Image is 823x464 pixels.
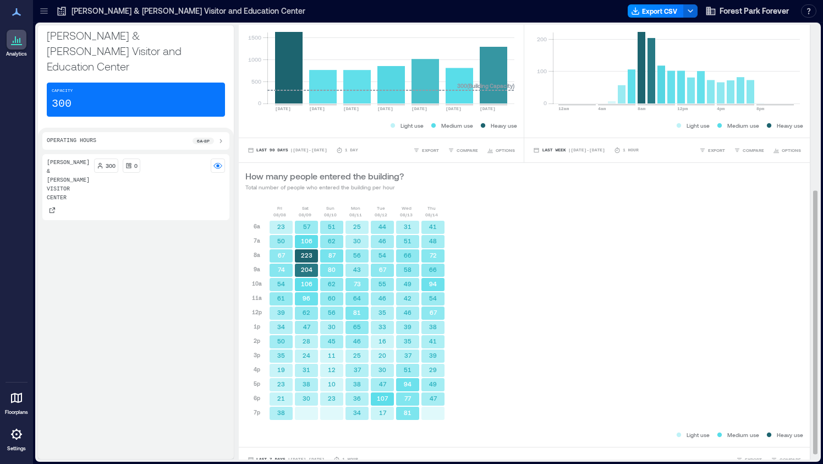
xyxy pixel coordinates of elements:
tspan: 1000 [248,56,261,63]
p: How many people entered the building? [245,170,404,183]
text: 23 [277,223,285,230]
text: 39 [404,323,411,330]
tspan: 100 [537,68,547,74]
p: 1 Hour [342,456,358,463]
p: Sat [302,205,309,211]
button: EXPORT [697,145,727,156]
text: 23 [277,380,285,387]
a: Floorplans [2,385,31,419]
p: [PERSON_NAME] & [PERSON_NAME] Visitor and Education Center [47,28,225,74]
p: Thu [427,205,436,211]
p: 6a [254,222,260,231]
text: 12am [558,106,569,111]
p: 6p [254,394,260,402]
text: 35 [404,337,411,345]
text: 46 [404,309,411,316]
text: 10 [328,380,336,387]
text: 38 [353,380,361,387]
text: 61 [277,294,285,302]
span: COMPARE [743,147,764,154]
p: Mon [351,205,360,211]
text: 94 [429,280,437,287]
button: Last 90 Days |[DATE]-[DATE] [245,145,330,156]
text: 25 [353,223,361,230]
p: 3p [254,351,260,359]
text: 81 [404,409,411,416]
tspan: 500 [251,78,261,85]
text: 28 [303,337,310,345]
tspan: 0 [544,100,547,106]
p: Medium use [441,121,473,130]
text: 67 [429,309,437,316]
text: [DATE] [446,106,462,111]
text: 94 [404,380,411,387]
text: 56 [353,252,361,259]
text: 47 [303,323,310,330]
text: 74 [277,266,284,273]
a: Settings [3,421,30,455]
text: 66 [404,252,411,259]
text: 4pm [717,106,725,111]
p: 7p [254,408,260,417]
text: 62 [328,280,336,287]
text: 72 [429,252,436,259]
p: 5p [254,379,260,388]
text: [DATE] [275,106,291,111]
text: [DATE] [343,106,359,111]
button: Export CSV [628,4,684,18]
text: 54 [277,280,285,287]
p: 12p [252,308,262,316]
text: 36 [353,395,361,402]
p: 1p [254,322,260,331]
p: Medium use [727,430,759,439]
p: Wed [402,205,411,211]
p: 08/10 [324,211,337,218]
tspan: 1500 [248,34,261,41]
text: 58 [404,266,411,273]
p: Capacity [52,88,73,94]
text: 62 [328,237,336,244]
p: 300 [106,161,116,170]
p: Floorplans [5,409,28,416]
text: 47 [429,395,437,402]
text: 39 [277,309,285,316]
tspan: 0 [258,100,261,106]
text: 77 [404,395,411,402]
tspan: 200 [537,36,547,42]
p: 08/14 [425,211,438,218]
span: OPTIONS [782,147,801,154]
text: 30 [378,366,386,373]
text: 81 [353,309,361,316]
text: [DATE] [480,106,496,111]
span: EXPORT [422,147,439,154]
text: 44 [378,223,386,230]
button: Last Week |[DATE]-[DATE] [531,145,607,156]
text: 12 [328,366,336,373]
text: 30 [303,395,310,402]
text: 4am [598,106,606,111]
span: OPTIONS [496,147,515,154]
text: 35 [277,352,285,359]
text: 51 [328,223,336,230]
p: Medium use [727,121,759,130]
button: COMPARE [732,145,766,156]
text: 55 [378,280,386,287]
p: 08/08 [273,211,286,218]
p: 08/13 [400,211,413,218]
text: 39 [429,352,437,359]
text: 30 [353,237,361,244]
text: 46 [353,337,361,345]
text: 31 [303,366,310,373]
a: Analytics [3,26,30,61]
span: COMPARE [780,456,801,463]
text: 11 [328,352,336,359]
text: 54 [378,252,386,259]
text: [DATE] [309,106,325,111]
text: 50 [277,237,285,244]
p: Operating Hours [47,137,96,145]
text: 67 [277,252,285,259]
text: 31 [404,223,411,230]
span: COMPARE [457,147,478,154]
p: 300 [52,96,72,112]
p: Heavy use [777,430,803,439]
